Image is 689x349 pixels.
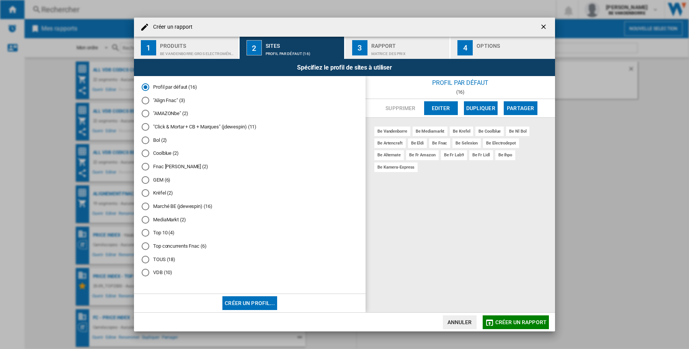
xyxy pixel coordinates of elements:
[142,203,358,210] md-radio-button: Marché BE (jdewespin) (16)
[383,101,418,115] button: Supprimer
[495,150,515,160] div: be ihpo
[452,138,481,148] div: be selexion
[537,19,552,35] button: getI18NText('BUTTONS.CLOSE_DIALOG')
[506,127,529,136] div: be nl bol
[149,23,193,31] h4: Créer un rapport
[142,150,358,157] md-radio-button: Coolblue (2)
[413,127,448,136] div: be mediamarkt
[134,59,555,76] div: Spécifiez le profil de sites à utiliser
[266,40,341,48] div: Sites
[477,40,552,48] div: Options
[374,150,404,160] div: be alternate
[247,40,262,55] div: 2
[374,162,418,172] div: be kamera-express
[142,163,358,170] md-radio-button: Fnac Vanden Borre (2)
[352,40,367,55] div: 3
[142,136,358,144] md-radio-button: Bol (2)
[134,37,239,59] button: 1 Produits BE VANDENBORRE:Gros electroménager
[142,269,358,276] md-radio-button: VDB (10)
[142,123,358,131] md-radio-button: "Click & Mortar + CB + Marques" (jdewespin) (11)
[240,37,345,59] button: 2 Sites Profil par défaut (16)
[141,40,156,55] div: 1
[457,40,473,55] div: 4
[366,89,555,95] div: (16)
[374,127,410,136] div: be vandenborre
[406,150,439,160] div: be fr amazon
[142,84,358,91] md-radio-button: Profil par défaut (16)
[142,229,358,237] md-radio-button: Top 10 (4)
[540,23,549,32] ng-md-icon: getI18NText('BUTTONS.CLOSE_DIALOG')
[469,150,493,160] div: be fr lidl
[495,319,547,325] span: Créer un rapport
[142,190,358,197] md-radio-button: Krëfel (2)
[504,101,537,115] button: Partager
[366,76,555,89] div: Profil par défaut
[475,127,504,136] div: be coolblue
[374,138,406,148] div: be artencraft
[450,127,473,136] div: be krefel
[142,256,358,263] md-radio-button: TOUS (18)
[408,138,427,148] div: be eldi
[345,37,451,59] button: 3 Rapport Matrice des prix
[142,216,358,223] md-radio-button: MediaMarkt (2)
[371,40,447,48] div: Rapport
[222,296,277,310] button: Créer un profil...
[160,40,235,48] div: Produits
[443,315,477,329] button: Annuler
[266,48,341,56] div: Profil par défaut (16)
[441,150,467,160] div: be fr lab9
[142,243,358,250] md-radio-button: Top concurrents Fnac (6)
[142,97,358,104] md-radio-button: "Align Fnac" (3)
[142,176,358,183] md-radio-button: GEM (6)
[371,48,447,56] div: Matrice des prix
[160,48,235,56] div: BE VANDENBORRE:Gros electroménager
[142,110,358,117] md-radio-button: "AMAZONbe" (2)
[429,138,450,148] div: be fnac
[451,37,555,59] button: 4 Options
[424,101,458,115] button: Editer
[464,101,498,115] button: Dupliquer
[483,315,549,329] button: Créer un rapport
[483,138,519,148] div: be electrodepot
